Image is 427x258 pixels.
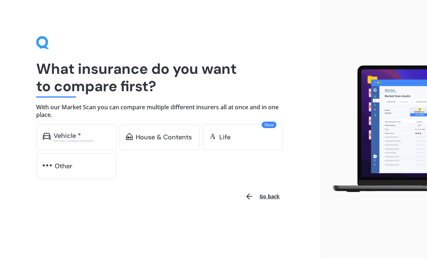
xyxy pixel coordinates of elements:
h1: What insurance do you want to compare first? [36,60,284,95]
div: Vehicle * [54,132,81,139]
button: Go back [241,188,284,205]
span: New [262,122,276,128]
div: House & Contents [136,134,192,141]
img: life.f720d6a2d7cdcd3ad642.svg [209,133,216,140]
img: laptop.webp [326,63,427,195]
div: Excludes commercial vehicles [54,139,110,142]
div: Life [219,134,231,141]
img: home-and-contents.b802091223b8502ef2dd.svg [126,133,133,140]
h4: With our Market Scan you can compare multiple different insurers all at once and in one place. [36,103,284,118]
div: Other [55,162,72,170]
img: car.f15378c7a67c060ca3f3.svg [43,133,51,140]
img: other.81dba5aafe580aa69f38.svg [43,162,52,169]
